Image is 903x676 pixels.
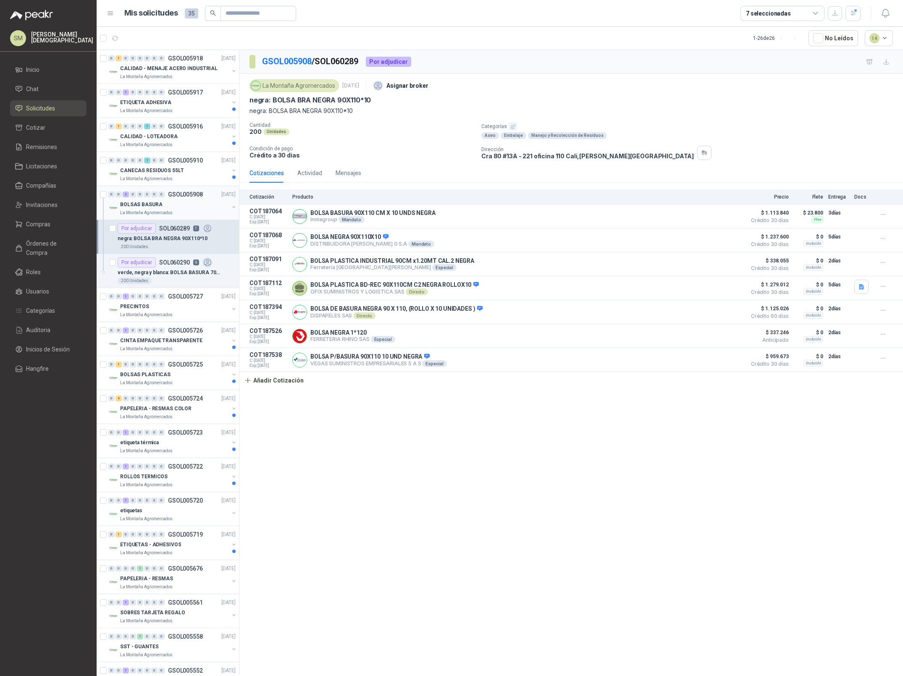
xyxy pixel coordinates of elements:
[168,396,203,401] p: GSOL005724
[130,566,136,571] div: 0
[97,220,239,254] a: Por adjudicarSOL0602897negra: BOLSA BRA NEGRA 90X110*10200 Unidades
[137,634,143,639] div: 1
[293,257,307,271] img: Company Logo
[120,541,181,549] p: ETIQUETAS - ADHESIVOS
[158,532,165,537] div: 0
[108,67,118,77] img: Company Logo
[249,168,284,178] div: Cotizaciones
[108,121,237,148] a: 0 1 0 0 0 1 0 0 GSOL005916[DATE] Company LogoCALIDAD - LOTEADORALa Montaña Agromercados
[130,498,136,503] div: 0
[120,133,178,141] p: CALIDAD - LOTEADORA
[137,498,143,503] div: 0
[123,464,129,469] div: 1
[158,328,165,333] div: 0
[221,123,236,131] p: [DATE]
[151,55,157,61] div: 0
[120,107,173,114] p: La Montaña Agromercados
[123,600,129,605] div: 1
[221,89,236,97] p: [DATE]
[120,439,159,447] p: etiqueta térmica
[10,178,87,194] a: Compañías
[10,283,87,299] a: Usuarios
[108,169,118,179] img: Company Logo
[120,210,173,216] p: La Montaña Agromercados
[108,430,115,435] div: 0
[26,142,57,152] span: Remisiones
[108,305,118,315] img: Company Logo
[137,328,143,333] div: 0
[10,30,26,46] div: SM
[251,81,260,90] img: Company Logo
[120,575,173,583] p: PAPELERIA - RESMAS
[123,55,129,61] div: 0
[158,157,165,163] div: 0
[120,609,185,617] p: SOBRES TARJETA REGALO
[293,353,307,367] img: Company Logo
[137,464,143,469] div: 0
[108,89,115,95] div: 0
[26,306,55,315] span: Categorías
[168,532,203,537] p: GSOL005719
[123,123,129,129] div: 0
[120,507,142,515] p: etiquetas
[10,158,87,174] a: Licitaciones
[10,303,87,319] a: Categorías
[115,157,122,163] div: 0
[130,191,136,197] div: 0
[144,293,150,299] div: 0
[158,634,165,639] div: 0
[130,600,136,605] div: 0
[108,566,115,571] div: 0
[123,191,129,197] div: 2
[115,532,122,537] div: 1
[108,577,118,587] img: Company Logo
[221,55,236,63] p: [DATE]
[115,668,122,673] div: 0
[108,407,118,417] img: Company Logo
[10,236,87,261] a: Órdenes de Compra
[221,157,236,165] p: [DATE]
[193,225,199,231] p: 7
[193,259,199,265] p: 6
[168,157,203,163] p: GSOL005910
[26,181,56,190] span: Compañías
[108,396,115,401] div: 0
[130,123,136,129] div: 0
[118,223,156,233] div: Por adjudicar
[151,430,157,435] div: 0
[115,293,122,299] div: 0
[26,287,49,296] span: Usuarios
[221,429,236,437] p: [DATE]
[120,337,202,345] p: CINTA EMPAQUE TRANSPARENTE
[108,611,118,621] img: Company Logo
[336,168,361,178] div: Mensajes
[108,461,237,488] a: 0 0 1 0 0 0 0 0 GSOL005722[DATE] Company LogoROLLOS TERMICOSLa Montaña Agromercados
[137,123,143,129] div: 0
[115,55,122,61] div: 1
[118,244,152,250] div: 200 Unidades
[123,668,129,673] div: 1
[144,328,150,333] div: 0
[26,220,50,229] span: Compras
[97,254,239,288] a: Por adjudicarSOL0602906verde, negra y blanca: BOLSA BASURA 70X90X 10 VERDE200 Unidades
[10,120,87,136] a: Cotizar
[120,201,162,209] p: BOLSAS BASURA
[137,430,143,435] div: 0
[144,566,150,571] div: 0
[144,191,150,197] div: 0
[158,89,165,95] div: 0
[120,643,158,651] p: SST - GUANTES
[120,516,173,522] p: La Montaña Agromercados
[144,55,150,61] div: 0
[262,56,312,66] a: GSOL005908
[168,89,203,95] p: GSOL005917
[120,584,173,590] p: La Montaña Agromercados
[108,123,115,129] div: 0
[137,157,143,163] div: 0
[210,10,216,16] span: search
[115,89,122,95] div: 0
[108,325,237,352] a: 0 0 1 0 0 0 0 0 GSOL005726[DATE] Company LogoCINTA EMPAQUE TRANSPARENTELa Montaña Agromercados
[159,259,190,265] p: SOL060290
[26,84,39,94] span: Chat
[130,362,136,367] div: 0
